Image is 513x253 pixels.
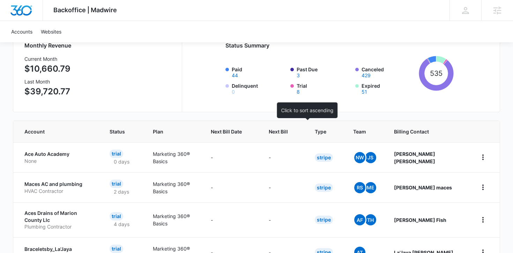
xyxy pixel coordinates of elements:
[110,221,134,228] p: 4 days
[477,182,489,193] button: home
[24,246,93,253] p: Braceletsby_La'Jaya
[110,180,123,188] div: Trial
[477,214,489,225] button: home
[110,188,133,195] p: 2 days
[153,180,194,195] p: Marketing 360® Basics
[24,158,93,165] p: None
[260,172,306,202] td: -
[153,150,194,165] p: Marketing 360® Basics
[225,41,454,50] h2: Status Summary
[297,89,300,94] button: Trial
[153,128,194,135] span: Plan
[211,128,242,135] span: Next Bill Date
[354,182,365,193] span: RS
[24,210,93,230] a: Aces Drains of Marion County LlcPlumbing Contractor
[202,172,260,202] td: -
[394,185,452,190] strong: [PERSON_NAME] maces
[394,128,461,135] span: Billing Contact
[297,73,300,78] button: Past Due
[365,152,376,163] span: JS
[362,82,416,94] label: Expired
[110,158,134,165] p: 0 days
[260,142,306,172] td: -
[24,181,93,194] a: Maces AC and plumbingHVAC Contractor
[53,6,117,14] span: Backoffice | Madwire
[232,66,286,78] label: Paid
[110,128,126,135] span: Status
[24,41,173,50] h2: Monthly Revenue
[153,212,194,227] p: Marketing 360® Basics
[24,128,83,135] span: Account
[260,202,306,237] td: -
[297,82,351,94] label: Trial
[110,212,123,221] div: Trial
[7,21,37,42] a: Accounts
[315,216,333,224] div: Stripe
[24,85,70,98] p: $39,720.77
[24,188,93,195] p: HVAC Contractor
[362,73,371,78] button: Canceled
[354,152,365,163] span: NW
[24,78,70,85] h3: Last Month
[315,183,333,192] div: Stripe
[365,214,376,225] span: TH
[24,151,93,158] p: Ace Auto Academy
[315,153,333,162] div: Stripe
[202,142,260,172] td: -
[269,128,288,135] span: Next Bill
[297,66,351,78] label: Past Due
[365,182,376,193] span: ME
[430,69,443,78] tspan: 535
[362,66,416,78] label: Canceled
[24,63,70,75] p: $10,660.79
[37,21,66,42] a: Websites
[394,217,446,223] strong: [PERSON_NAME] Fish
[394,151,435,164] strong: [PERSON_NAME] [PERSON_NAME]
[354,214,365,225] span: AF
[315,128,326,135] span: Type
[24,181,93,188] p: Maces AC and plumbing
[277,102,338,118] div: Click to sort ascending
[232,73,238,78] button: Paid
[24,55,70,63] h3: Current Month
[353,128,367,135] span: Team
[110,150,123,158] div: Trial
[477,152,489,163] button: home
[232,82,286,94] label: Delinquent
[24,223,93,230] p: Plumbing Contractor
[24,151,93,164] a: Ace Auto AcademyNone
[24,210,93,223] p: Aces Drains of Marion County Llc
[362,89,367,94] button: Expired
[110,245,123,253] div: Trial
[202,202,260,237] td: -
